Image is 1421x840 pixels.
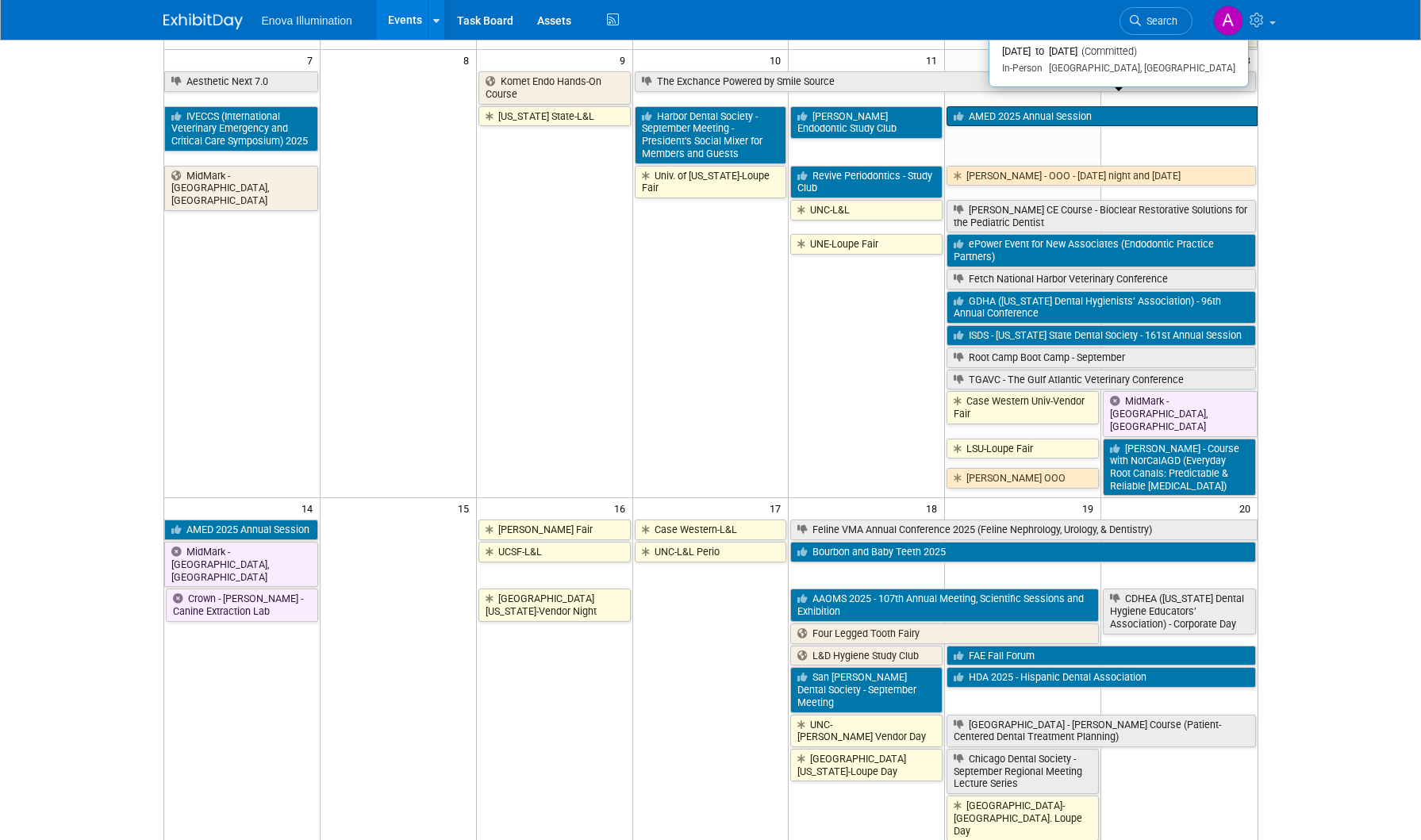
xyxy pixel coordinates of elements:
a: Root Camp Boot Camp - September [947,347,1255,368]
a: AAOMS 2025 - 107th Annual Meeting, Scientific Sessions and Exhibition [790,589,1099,621]
span: Search [1141,15,1177,27]
a: Harbor Dental Society - September Meeting - President’s Social Mixer for Members and Guests [635,106,787,164]
a: UNE-Loupe Fair [790,234,943,255]
a: MidMark - [GEOGRAPHIC_DATA], [GEOGRAPHIC_DATA] [164,166,318,211]
a: LSU-Loupe Fair [947,439,1099,459]
img: Abby Nelson [1213,6,1243,36]
a: UNC-L&L Perio [635,542,787,562]
a: The Exchance Powered by Smile Source [635,71,1256,92]
span: 18 [924,498,944,518]
a: FAE Fall Forum [947,646,1255,666]
a: MidMark - [GEOGRAPHIC_DATA], [GEOGRAPHIC_DATA] [1103,391,1257,436]
a: Revive Periodontics - Study Club [790,166,943,198]
a: [PERSON_NAME] - Course with NorCalAGD (Everyday Root Canals: Predictable & Reliable [MEDICAL_DATA]) [1103,439,1255,497]
img: ExhibitDay [163,13,243,29]
a: L&D Hygiene Study Club [790,646,943,666]
span: Enova Illumination [262,14,352,27]
a: [PERSON_NAME] CE Course - Bioclear Restorative Solutions for the Pediatric Dentist [947,200,1255,232]
a: CDHEA ([US_STATE] Dental Hygiene Educators’ Association) - Corporate Day [1103,589,1255,634]
a: HDA 2025 - Hispanic Dental Association [947,667,1255,688]
a: Case Western Univ-Vendor Fair [947,391,1099,424]
a: UNC-[PERSON_NAME] Vendor Day [790,715,943,747]
a: Univ. of [US_STATE]-Loupe Fair [635,166,787,198]
a: Four Legged Tooth Fairy [790,623,1099,644]
a: AMED 2025 Annual Session [947,106,1257,127]
span: 14 [300,498,320,518]
span: 9 [618,50,632,70]
span: 19 [1081,498,1100,518]
span: [GEOGRAPHIC_DATA], [GEOGRAPHIC_DATA] [1043,63,1235,74]
a: Chicago Dental Society - September Regional Meeting Lecture Series [947,749,1099,794]
a: UCSF-L&L [478,542,631,562]
span: 16 [613,498,632,518]
a: Fetch National Harbor Veterinary Conference [947,269,1255,290]
a: [PERSON_NAME] Endodontic Study Club [790,106,943,139]
a: [GEOGRAPHIC_DATA][US_STATE]-Vendor Night [478,589,631,621]
a: [US_STATE] State-L&L [478,106,631,127]
span: 17 [768,498,788,518]
a: [PERSON_NAME] - OOO - [DATE] night and [DATE] [947,166,1255,186]
a: AMED 2025 Annual Session [164,520,318,540]
span: In-Person [1002,63,1043,74]
a: [PERSON_NAME] Fair [478,520,631,540]
a: San [PERSON_NAME] Dental Society - September Meeting [790,667,943,712]
a: Feline VMA Annual Conference 2025 (Feline Nephrology, Urology, & Dentistry) [790,520,1257,540]
a: [GEOGRAPHIC_DATA][US_STATE]-Loupe Day [790,749,943,781]
a: Search [1120,7,1192,35]
a: UNC-L&L [790,200,943,221]
a: IVECCS (International Veterinary Emergency and Critical Care Symposium) 2025 [164,106,318,152]
span: 8 [462,50,476,70]
span: 10 [768,50,788,70]
a: TGAVC - The Gulf Atlantic Veterinary Conference [947,370,1255,390]
div: [DATE] to [DATE] [1002,45,1235,59]
span: AMED 2025 Annual Session [1002,29,1138,41]
span: 11 [924,50,944,70]
a: Crown - [PERSON_NAME] - Canine Extraction Lab [166,589,318,621]
a: ISDS - [US_STATE] State Dental Society - 161st Annual Session [947,325,1255,346]
a: Komet Endo Hands-On Course [478,71,631,104]
a: MidMark - [GEOGRAPHIC_DATA], [GEOGRAPHIC_DATA] [164,542,318,587]
a: Aesthetic Next 7.0 [164,71,318,92]
span: 15 [456,498,476,518]
span: (Committed) [1077,45,1137,57]
span: 20 [1238,498,1258,518]
a: GDHA ([US_STATE] Dental Hygienists’ Association) - 96th Annual Conference [947,291,1255,324]
span: 7 [305,50,320,70]
a: [PERSON_NAME] OOO [947,468,1099,489]
a: ePower Event for New Associates (Endodontic Practice Partners) [947,234,1255,267]
a: [GEOGRAPHIC_DATA] - [PERSON_NAME] Course (Patient-Centered Dental Treatment Planning) [947,715,1255,747]
a: Case Western-L&L [635,520,787,540]
a: Bourbon and Baby Teeth 2025 [790,542,1255,562]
